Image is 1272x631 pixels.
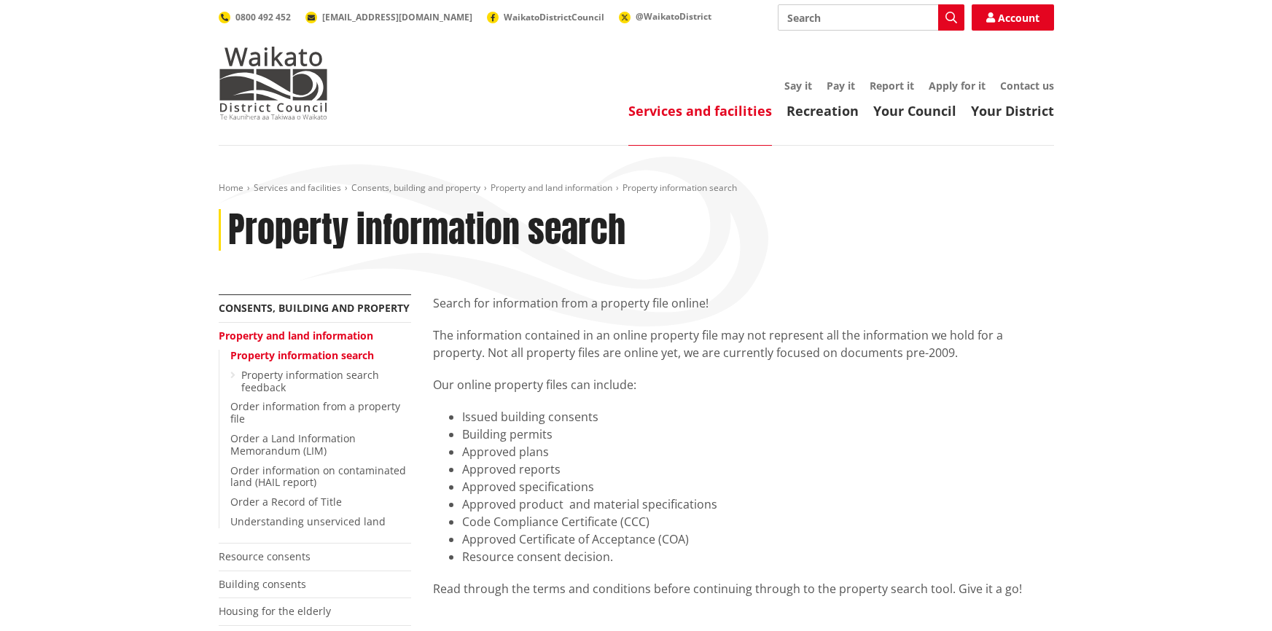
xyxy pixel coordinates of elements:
[433,294,1054,312] p: Search for information from a property file online!
[230,463,406,490] a: Order information on contaminated land (HAIL report)
[971,102,1054,119] a: Your District
[619,10,711,23] a: @WaikatoDistrict
[235,11,291,23] span: 0800 492 452
[433,377,636,393] span: Our online property files can include:
[241,368,379,394] a: Property information search feedback
[433,580,1054,597] div: Read through the terms and conditions before continuing through to the property search tool. Give...
[462,530,1054,548] li: Approved Certificate of Acceptance (COA)
[784,79,812,93] a: Say it
[491,181,612,194] a: Property and land information
[623,181,737,194] span: Property information search
[433,326,1054,361] p: The information contained in an online property file may not represent all the information we hol...
[219,577,306,591] a: Building consents
[462,443,1054,460] li: Approved plans
[322,11,472,23] span: [EMAIL_ADDRESS][DOMAIN_NAME]
[787,102,859,119] a: Recreation
[219,329,373,342] a: Property and land information
[1000,79,1054,93] a: Contact us
[219,11,291,23] a: 0800 492 452
[219,301,410,315] a: Consents, building and property
[254,181,341,194] a: Services and facilities
[219,549,311,563] a: Resource consents
[827,79,855,93] a: Pay it
[870,79,914,93] a: Report it
[219,181,243,194] a: Home
[873,102,956,119] a: Your Council
[462,513,1054,530] li: Code Compliance Certificate (CCC)
[230,514,386,528] a: Understanding unserviced land
[504,11,604,23] span: WaikatoDistrictCouncil
[462,495,1054,513] li: Approved product and material specifications
[462,426,1054,443] li: Building permits
[487,11,604,23] a: WaikatoDistrictCouncil
[628,102,772,119] a: Services and facilities
[228,209,625,251] h1: Property information search
[219,604,331,618] a: Housing for the elderly
[230,399,400,426] a: Order information from a property file
[462,408,1054,426] li: Issued building consents
[462,478,1054,495] li: Approved specifications
[462,548,1054,565] li: Resource consent decision.
[230,431,356,458] a: Order a Land Information Memorandum (LIM)
[929,79,986,93] a: Apply for it
[219,47,328,119] img: Waikato District Council - Te Kaunihera aa Takiwaa o Waikato
[230,348,374,362] a: Property information search
[219,182,1054,195] nav: breadcrumb
[351,181,480,194] a: Consents, building and property
[230,495,342,509] a: Order a Record of Title
[972,4,1054,31] a: Account
[636,10,711,23] span: @WaikatoDistrict
[305,11,472,23] a: [EMAIL_ADDRESS][DOMAIN_NAME]
[778,4,964,31] input: Search input
[462,460,1054,478] li: Approved reports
